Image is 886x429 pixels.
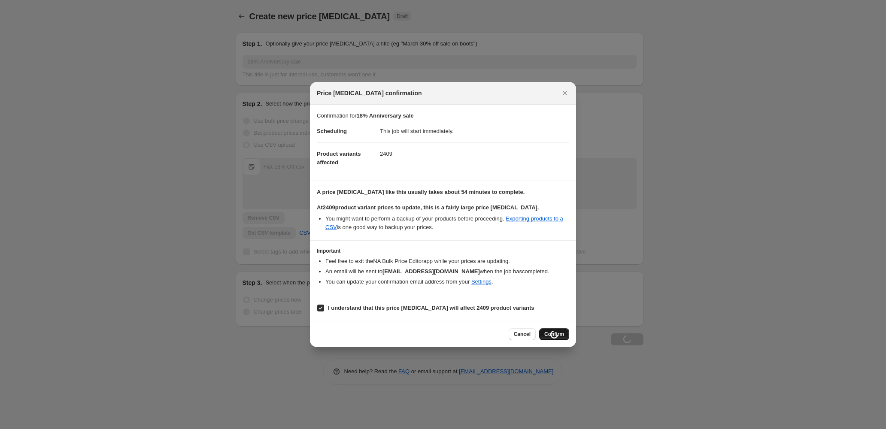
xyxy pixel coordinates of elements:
[356,112,413,119] b: 18% Anniversary sale
[317,89,422,97] span: Price [MEDICAL_DATA] confirmation
[380,120,569,142] dd: This job will start immediately.
[325,257,569,266] li: Feel free to exit the NA Bulk Price Editor app while your prices are updating.
[317,248,569,254] h3: Important
[317,112,569,120] p: Confirmation for
[325,214,569,232] li: You might want to perform a backup of your products before proceeding. is one good way to backup ...
[559,87,571,99] button: Close
[317,204,539,211] b: At 2409 product variant prices to update, this is a fairly large price [MEDICAL_DATA].
[509,328,536,340] button: Cancel
[325,215,563,230] a: Exporting products to a CSV
[325,267,569,276] li: An email will be sent to when the job has completed .
[317,128,347,134] span: Scheduling
[328,305,534,311] b: I understand that this price [MEDICAL_DATA] will affect 2409 product variants
[382,268,480,275] b: [EMAIL_ADDRESS][DOMAIN_NAME]
[380,142,569,165] dd: 2409
[471,278,492,285] a: Settings
[317,151,361,166] span: Product variants affected
[317,189,525,195] b: A price [MEDICAL_DATA] like this usually takes about 54 minutes to complete.
[514,331,531,338] span: Cancel
[325,278,569,286] li: You can update your confirmation email address from your .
